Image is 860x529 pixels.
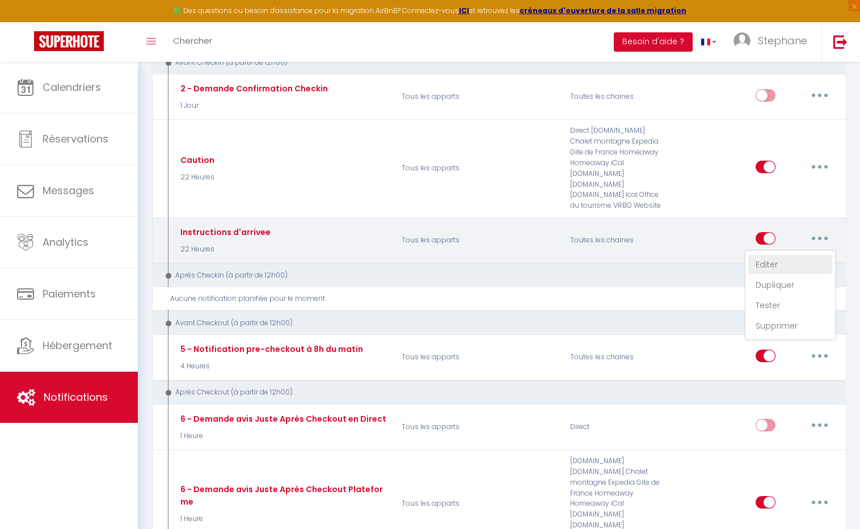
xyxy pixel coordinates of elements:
div: Après Checkout (à partir de 12h00) [162,387,823,398]
a: Chercher [165,22,221,62]
p: Tous les apparts [394,125,563,211]
p: 1 Heure [178,431,386,442]
iframe: Chat [812,478,851,520]
p: 1 Heure [178,514,387,524]
button: Ouvrir le widget de chat LiveChat [9,5,43,39]
p: Tous les apparts [394,224,563,257]
span: Calendriers [43,80,101,94]
span: Chercher [173,35,212,47]
a: créneaux d'ouverture de la salle migration [520,6,686,15]
a: ICI [459,6,469,15]
p: 22 Heures [178,244,271,255]
div: Après Checkin (à partir de 12h00) [162,270,823,281]
div: Caution [178,154,214,166]
div: 6 - Demande avis Juste Après Checkout en Direct [178,413,386,425]
span: Analytics [43,235,88,249]
button: Besoin d'aide ? [614,32,693,52]
div: Direct [DOMAIN_NAME] Chalet montagne Expedia Gite de France Homeaway Homeaway iCal [DOMAIN_NAME] ... [563,125,675,211]
div: Toutes les chaines [563,341,675,374]
span: Réservations [43,132,108,146]
img: logout [833,35,848,49]
span: Hébergement [43,338,112,352]
p: Tous les apparts [394,410,563,443]
div: Direct [563,410,675,443]
a: Editer [748,255,832,274]
div: 5 - Notification pre-checkout à 8h du matin [178,343,363,355]
div: 2 - Demande Confirmation Checkin [178,82,328,95]
img: Super Booking [34,31,104,51]
p: Tous les apparts [394,341,563,374]
div: Aucune notification planifiée pour le moment. [170,293,836,304]
p: Tous les apparts [394,81,563,114]
p: 4 Heures [178,361,363,372]
a: Dupliquer [748,275,832,295]
span: Paiements [43,287,96,301]
div: Avant Checkout (à partir de 12h00) [162,318,823,329]
img: ... [733,32,751,49]
div: Avant Checkin (à partir de 12h00) [162,57,823,68]
div: Toutes les chaines [563,81,675,114]
div: Instructions d'arrivee [178,226,271,238]
a: Tester [748,296,832,315]
a: Supprimer [748,316,832,335]
span: Notifications [44,390,108,404]
span: Messages [43,183,94,198]
p: 22 Heures [178,172,214,183]
span: Stephane [758,33,807,48]
a: ... Stephane [725,22,821,62]
div: Toutes les chaines [563,224,675,257]
p: 1 Jour [178,100,328,111]
div: 6 - Demande avis Juste Après Checkout Plateforme [178,483,387,508]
